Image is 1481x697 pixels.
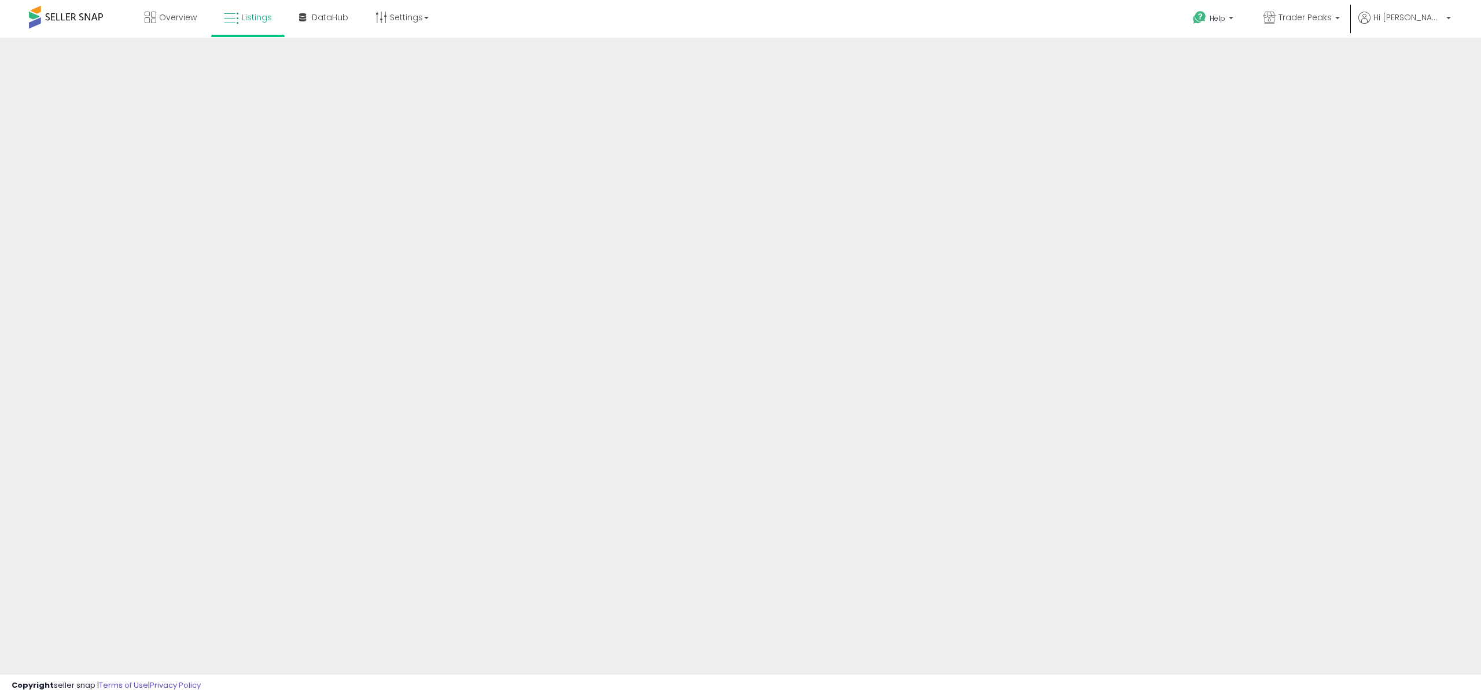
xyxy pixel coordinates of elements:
[1184,2,1245,38] a: Help
[312,12,348,23] span: DataHub
[1279,12,1332,23] span: Trader Peaks
[242,12,272,23] span: Listings
[159,12,197,23] span: Overview
[1358,12,1451,38] a: Hi [PERSON_NAME]
[1210,13,1225,23] span: Help
[1373,12,1443,23] span: Hi [PERSON_NAME]
[1192,10,1207,25] i: Get Help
